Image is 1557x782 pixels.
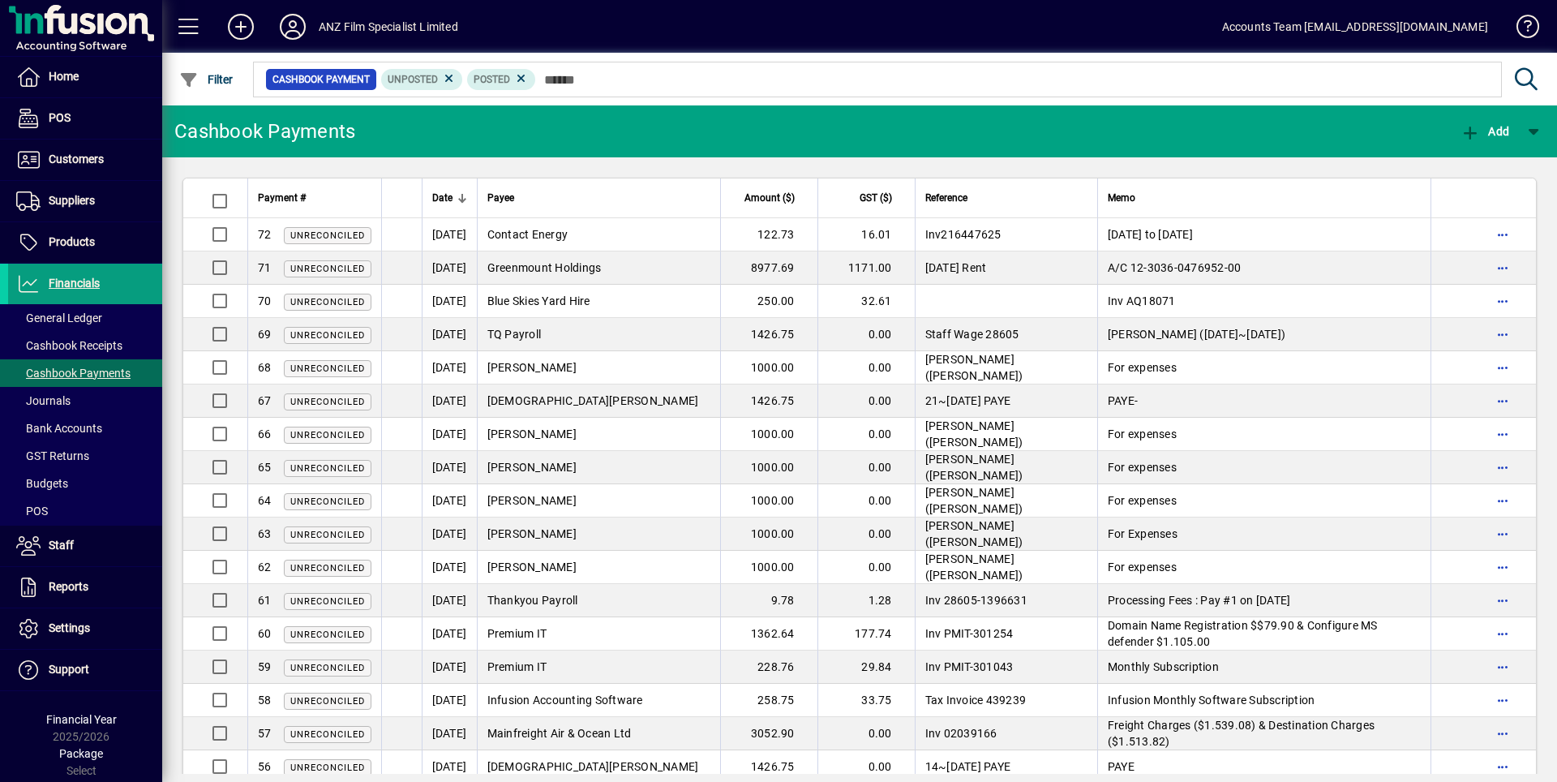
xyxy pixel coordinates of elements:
[925,189,967,207] span: Reference
[8,140,162,180] a: Customers
[422,717,477,750] td: [DATE]
[258,627,272,640] span: 60
[49,235,95,248] span: Products
[258,294,272,307] span: 70
[422,318,477,351] td: [DATE]
[744,189,795,207] span: Amount ($)
[290,230,365,241] span: Unreconciled
[16,339,122,352] span: Cashbook Receipts
[1490,454,1516,480] button: More options
[16,422,102,435] span: Bank Accounts
[487,294,590,307] span: Blue Skies Yard Hire
[817,351,915,385] td: 0.00
[1108,660,1219,673] span: Monthly Subscription
[290,463,365,474] span: Unreconciled
[422,684,477,717] td: [DATE]
[432,189,467,207] div: Date
[432,189,453,207] span: Date
[925,394,1011,407] span: 21~[DATE] PAYE
[720,285,817,318] td: 250.00
[49,111,71,124] span: POS
[1490,621,1516,647] button: More options
[925,486,1023,515] span: [PERSON_NAME] ([PERSON_NAME])
[290,363,365,374] span: Unreconciled
[487,694,643,707] span: Infusion Accounting Software
[422,484,477,518] td: [DATE]
[487,328,542,341] span: TQ Payroll
[487,228,568,241] span: Contact Energy
[1108,228,1193,241] span: [DATE] to [DATE]
[258,328,272,341] span: 69
[1108,694,1315,707] span: Infusion Monthly Software Subscription
[258,727,272,740] span: 57
[1108,294,1176,307] span: Inv AQ18071
[817,451,915,484] td: 0.00
[817,251,915,285] td: 1171.00
[1490,554,1516,580] button: More options
[925,627,1014,640] span: Inv PMIT-301254
[1108,719,1375,748] span: Freight Charges ($1.539.08) & Destination Charges ($1.513.82)
[49,539,74,552] span: Staff
[258,189,306,207] span: Payment #
[381,69,463,90] mat-chip: Transaction status: Unposted
[8,526,162,566] a: Staff
[1108,561,1177,574] span: For expenses
[1108,428,1177,440] span: For expenses
[1108,394,1138,407] span: PAYE-
[487,561,577,574] span: [PERSON_NAME]
[817,584,915,617] td: 1.28
[49,621,90,634] span: Settings
[16,477,68,490] span: Budgets
[925,694,1027,707] span: Tax Invoice 439239
[258,261,272,274] span: 71
[1490,488,1516,513] button: More options
[8,222,162,263] a: Products
[258,527,272,540] span: 63
[925,261,987,274] span: [DATE] Rent
[720,484,817,518] td: 1000.00
[1108,361,1177,374] span: For expenses
[8,332,162,359] a: Cashbook Receipts
[817,617,915,651] td: 177.74
[290,629,365,640] span: Unreconciled
[49,194,95,207] span: Suppliers
[467,69,535,90] mat-chip: Transaction status: Posted
[267,12,319,41] button: Profile
[1504,3,1537,56] a: Knowledge Base
[1108,494,1177,507] span: For expenses
[1108,189,1135,207] span: Memo
[258,760,272,773] span: 56
[1490,421,1516,447] button: More options
[1108,760,1135,773] span: PAYE
[258,494,272,507] span: 64
[487,428,577,440] span: [PERSON_NAME]
[1108,328,1285,341] span: [PERSON_NAME] ([DATE]~[DATE])
[817,318,915,351] td: 0.00
[8,359,162,387] a: Cashbook Payments
[720,684,817,717] td: 258.75
[1490,687,1516,713] button: More options
[8,181,162,221] a: Suppliers
[1222,14,1488,40] div: Accounts Team [EMAIL_ADDRESS][DOMAIN_NAME]
[487,527,577,540] span: [PERSON_NAME]
[258,428,272,440] span: 66
[258,660,272,673] span: 59
[8,470,162,497] a: Budgets
[817,551,915,584] td: 0.00
[215,12,267,41] button: Add
[925,660,1014,673] span: Inv PMIT-301043
[388,74,438,85] span: Unposted
[16,312,102,324] span: General Ledger
[422,651,477,684] td: [DATE]
[422,351,477,385] td: [DATE]
[925,228,1002,241] span: Inv216447625
[817,484,915,518] td: 0.00
[258,189,371,207] div: Payment #
[1490,720,1516,746] button: More options
[1490,288,1516,314] button: More options
[290,596,365,607] span: Unreconciled
[422,551,477,584] td: [DATE]
[46,713,117,726] span: Financial Year
[8,442,162,470] a: GST Returns
[487,760,699,773] span: [DEMOGRAPHIC_DATA][PERSON_NAME]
